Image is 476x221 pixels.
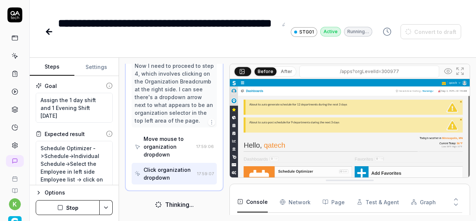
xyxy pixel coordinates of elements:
[6,155,24,167] a: New conversation
[196,144,214,149] time: 17:59:06
[132,132,217,161] button: Move mouse to organization dropdown17:59:06
[291,27,317,37] a: STG01
[3,170,26,182] a: Book a call with us
[237,192,268,212] button: Console
[30,58,74,76] button: Steps
[36,200,100,215] button: Stop
[197,171,214,176] time: 17:59:07
[320,27,341,37] div: Active
[278,67,295,76] button: After
[45,82,57,90] div: Goal
[255,67,277,75] button: Before
[357,192,399,212] button: Test & Agent
[144,135,193,158] div: Move mouse to organization dropdown
[165,200,194,209] div: Thinking...
[442,65,454,77] button: Show all interative elements
[299,29,314,35] span: STG01
[378,24,396,39] button: View version history
[401,24,461,39] button: Convert to draft
[144,166,194,181] div: Click organization dropdown
[9,198,21,210] button: k
[344,27,372,37] div: Running…
[3,182,26,194] a: Documentation
[45,188,113,197] div: Options
[322,192,345,212] button: Page
[135,31,214,124] div: Great! The login was successful and I can see the SmartLinx dashboard with "Hello, qatech" displa...
[411,192,436,212] button: Graph
[74,58,119,76] button: Settings
[132,163,217,184] button: Click organization dropdown17:59:07
[45,130,85,138] div: Expected result
[36,188,113,197] button: Options
[280,192,311,212] button: Network
[454,65,466,77] button: Open in full screen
